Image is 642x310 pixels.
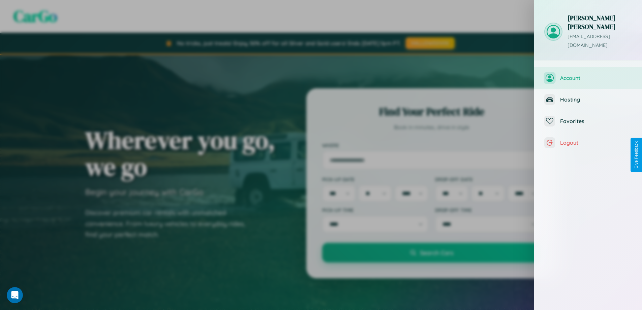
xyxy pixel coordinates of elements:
[7,287,23,303] iframe: Intercom live chat
[568,32,632,50] p: [EMAIL_ADDRESS][DOMAIN_NAME]
[534,67,642,89] button: Account
[560,139,632,146] span: Logout
[634,141,639,169] div: Give Feedback
[534,89,642,110] button: Hosting
[560,118,632,124] span: Favorites
[560,96,632,103] span: Hosting
[568,13,632,31] h3: [PERSON_NAME] [PERSON_NAME]
[534,132,642,153] button: Logout
[560,75,632,81] span: Account
[534,110,642,132] button: Favorites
